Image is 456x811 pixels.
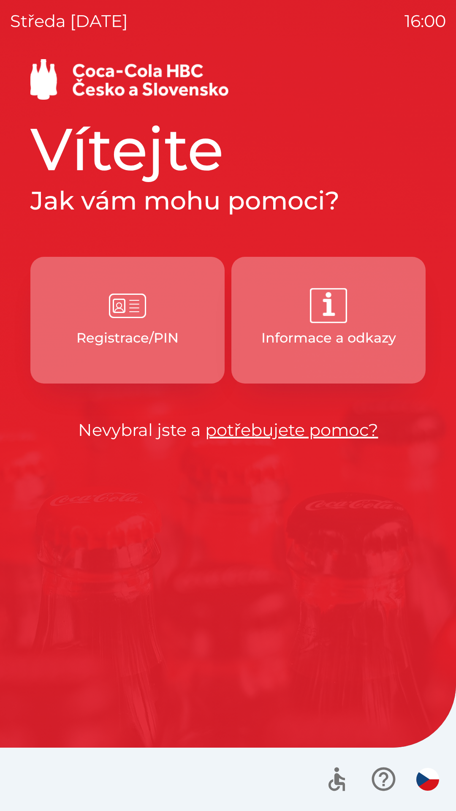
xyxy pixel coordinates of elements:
[30,59,426,100] img: Logo
[404,8,446,34] p: 16:00
[30,185,426,216] h2: Jak vám mohu pomoci?
[30,417,426,443] p: Nevybral jste a
[76,328,179,348] p: Registrace/PIN
[310,287,347,324] img: 2da3ce84-b443-4ada-b987-6433ed45e4b0.png
[10,8,128,34] p: středa [DATE]
[205,419,378,440] a: potřebujete pomoc?
[30,257,225,384] button: Registrace/PIN
[261,328,396,348] p: Informace a odkazy
[109,287,146,324] img: e6b0946f-9245-445c-9933-d8d2cebc90cb.png
[30,113,426,185] h1: Vítejte
[416,768,439,791] img: cs flag
[231,257,426,384] button: Informace a odkazy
